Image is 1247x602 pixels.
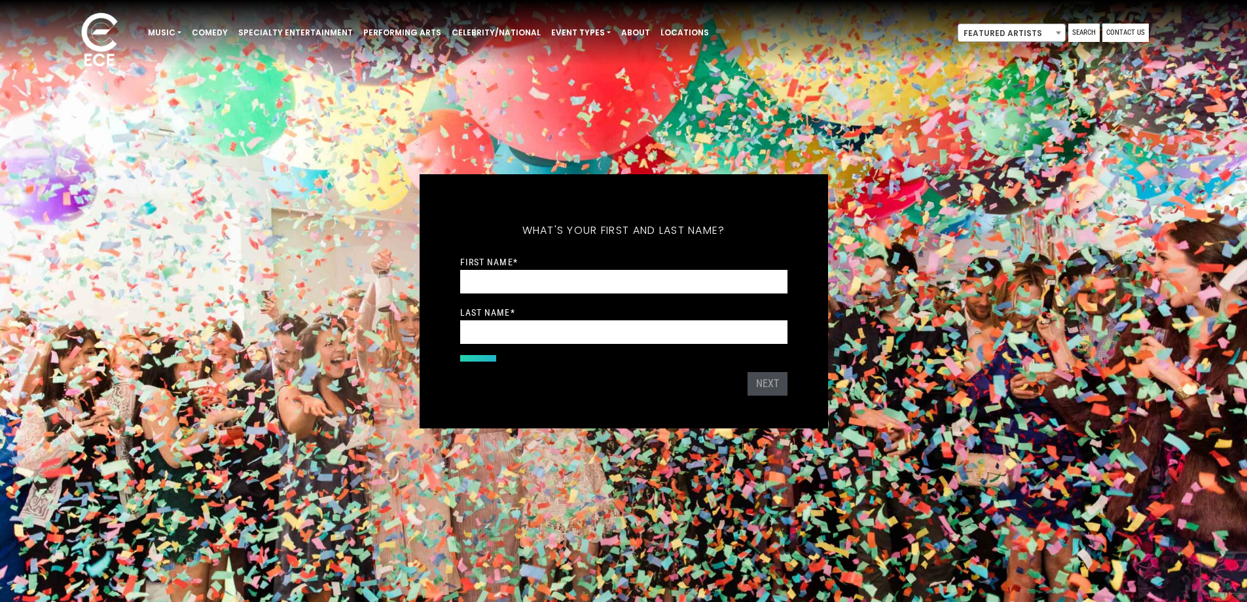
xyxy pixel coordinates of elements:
a: Locations [655,22,714,44]
a: Specialty Entertainment [233,22,358,44]
a: Celebrity/National [446,22,546,44]
a: Search [1068,24,1100,42]
h5: What's your first and last name? [460,207,787,254]
span: Featured Artists [958,24,1065,43]
a: Contact Us [1102,24,1149,42]
label: First Name [460,256,518,268]
a: About [616,22,655,44]
span: Featured Artists [958,24,1066,42]
a: Event Types [546,22,616,44]
img: ece_new_logo_whitev2-1.png [67,9,132,73]
a: Performing Arts [358,22,446,44]
a: Comedy [187,22,233,44]
a: Music [143,22,187,44]
label: Last Name [460,307,515,318]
